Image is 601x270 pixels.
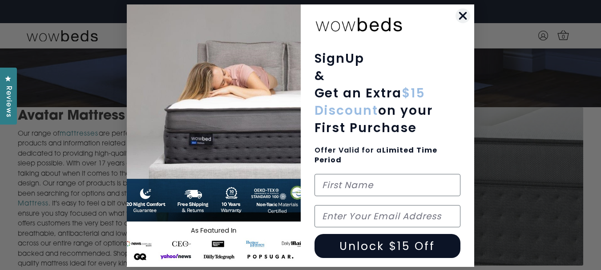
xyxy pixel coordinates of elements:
[315,145,438,165] span: Offer Valid for a
[315,234,461,258] button: Unlock $15 Off
[315,50,365,67] span: SignUp
[315,85,433,137] span: Get an Extra on your First Purchase
[315,67,325,85] span: &
[127,4,301,267] img: 654b37c0-041b-4dc1-9035-2cedd1fa2a67.jpeg
[315,174,461,196] input: First Name
[315,11,403,36] img: wowbeds-logo-2
[315,205,461,227] input: Enter Your Email Address
[315,145,438,165] span: Limited Time Period
[2,86,14,117] span: Reviews
[455,8,471,24] button: Close dialog
[315,85,425,119] span: $15 Discount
